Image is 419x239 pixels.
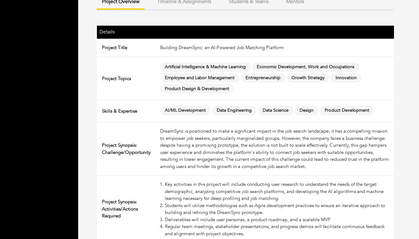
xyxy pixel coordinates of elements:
li: Regular team meetings, stakeholder presentations, and progress demos will facilitate continuous f... [165,223,391,237]
td: Building DreamSync: an AI-Powered Job Matching Platform [158,38,394,57]
td: Skills & Expertise [97,100,158,122]
span: Economic Development, Work and Occupations [252,62,359,72]
span: AI/ML Development [160,106,211,115]
span: Data Engineering [212,106,257,115]
span: Growth Strategy [287,73,330,83]
li: Students will utilize methodologies such as Agile development practices to ensure an iterative ap... [165,202,391,216]
span: Product Development [320,106,374,115]
div: DreamSync is positioned to make a significant impact in the job search landscape; it has a compel... [160,128,391,170]
span: Innovation [331,73,361,83]
span: Employee and Labor Management [160,73,240,83]
th: Details [97,26,158,38]
li: Key activities in this project will include conducting user research to understand the needs of t... [165,181,391,202]
li: Deliverables will include user personas, a product roadmap, and a scalable MVP [165,216,391,223]
span: Product Design & Development [160,84,234,94]
span: Design [295,106,318,115]
td: Project Title [97,38,158,57]
td: Project Synopsis: Challenge/Opportunity [97,122,158,175]
span: Artificial Intelligence & Machine Learning [160,62,251,72]
td: Project Topics [97,57,158,100]
span: Data Science [258,106,294,115]
span: Entrepreneurship [241,73,285,83]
